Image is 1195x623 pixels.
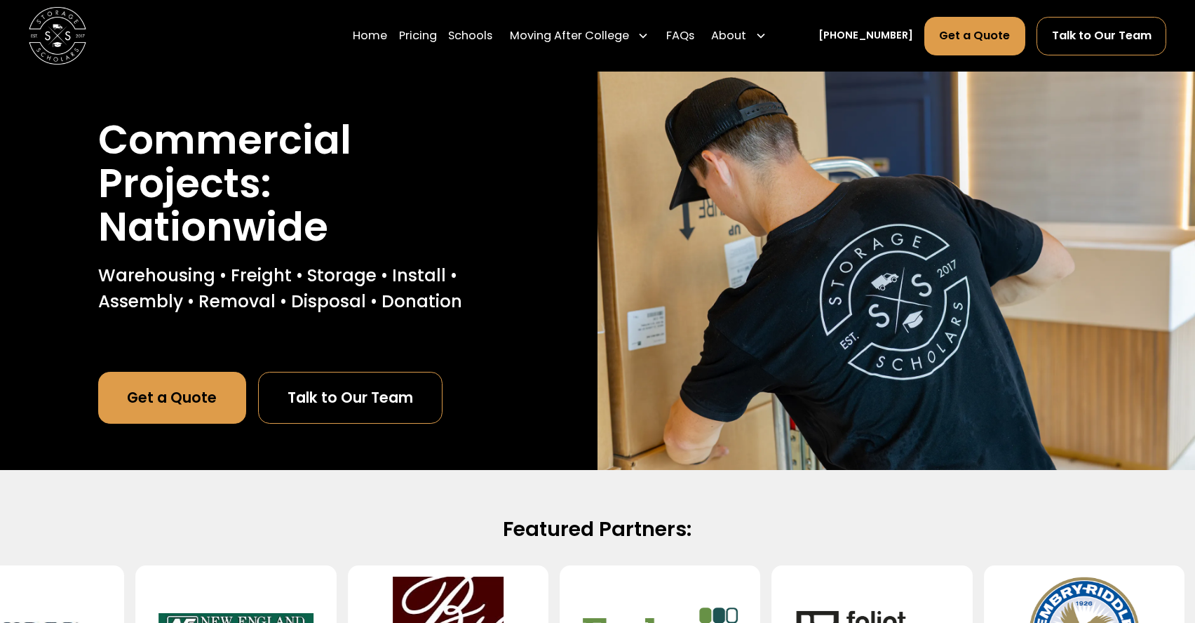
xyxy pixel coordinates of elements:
[1037,17,1166,55] a: Talk to Our Team
[504,16,654,56] div: Moving After College
[924,17,1025,55] a: Get a Quote
[29,7,86,65] img: Storage Scholars main logo
[510,27,629,45] div: Moving After College
[399,16,437,56] a: Pricing
[448,16,492,56] a: Schools
[705,16,772,56] div: About
[353,16,387,56] a: Home
[258,372,443,424] a: Talk to Our Team
[666,16,694,56] a: FAQs
[597,72,1195,470] img: Nationwide commercial project movers.
[98,372,247,424] a: Get a Quote
[98,263,500,315] p: Warehousing • Freight • Storage • Install • Assembly • Removal • Disposal • Donation
[818,28,913,43] a: [PHONE_NUMBER]
[98,119,500,249] h1: Commercial Projects: Nationwide
[711,27,746,45] div: About
[138,516,1056,542] h2: Featured Partners:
